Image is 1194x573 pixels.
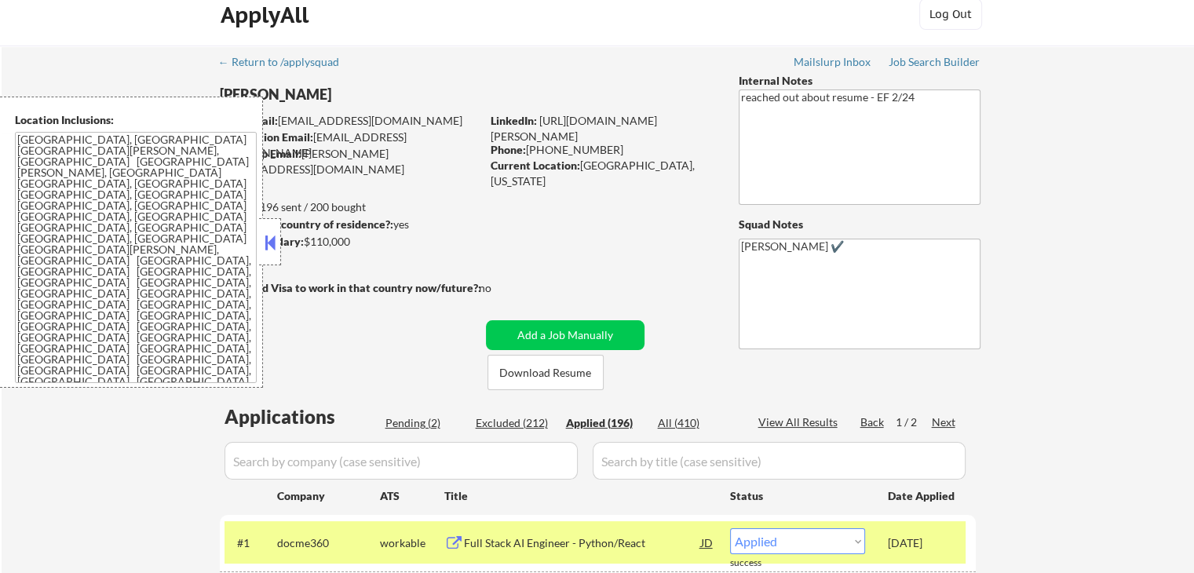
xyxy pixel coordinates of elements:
div: ApplyAll [221,2,313,28]
div: [PHONE_NUMBER] [491,142,713,158]
div: [EMAIL_ADDRESS][DOMAIN_NAME] [221,113,480,129]
div: Location Inclusions: [15,112,257,128]
div: Mailslurp Inbox [794,57,872,68]
input: Search by company (case sensitive) [225,442,578,480]
div: [DATE] [888,535,957,551]
strong: Will need Visa to work in that country now/future?: [220,281,481,294]
div: All (410) [658,415,736,431]
div: workable [380,535,444,551]
a: Mailslurp Inbox [794,56,872,71]
div: #1 [237,535,265,551]
div: JD [699,528,715,557]
div: no [479,280,524,296]
div: Excluded (212) [476,415,554,431]
div: Applied (196) [566,415,644,431]
div: Title [444,488,715,504]
div: success [730,557,793,570]
div: 1 / 2 [896,414,932,430]
div: Back [860,414,885,430]
div: Job Search Builder [889,57,980,68]
div: Full Stack AI Engineer - Python/React [464,535,701,551]
div: Date Applied [888,488,957,504]
a: Job Search Builder [889,56,980,71]
div: yes [219,217,476,232]
input: Search by title (case sensitive) [593,442,966,480]
strong: Phone: [491,143,526,156]
button: Download Resume [487,355,604,390]
div: Next [932,414,957,430]
div: [EMAIL_ADDRESS][DOMAIN_NAME] [221,130,480,160]
div: Squad Notes [739,217,980,232]
div: Applications [225,407,380,426]
strong: LinkedIn: [491,114,537,127]
div: [PERSON_NAME] [220,85,542,104]
div: Internal Notes [739,73,980,89]
div: Status [730,481,865,509]
div: ATS [380,488,444,504]
div: docme360 [277,535,380,551]
button: Add a Job Manually [486,320,644,350]
div: [GEOGRAPHIC_DATA], [US_STATE] [491,158,713,188]
div: Company [277,488,380,504]
a: ← Return to /applysquad [218,56,354,71]
div: [PERSON_NAME][EMAIL_ADDRESS][DOMAIN_NAME] [220,146,480,177]
strong: Can work in country of residence?: [219,217,393,231]
strong: Current Location: [491,159,580,172]
a: [URL][DOMAIN_NAME][PERSON_NAME] [491,114,657,143]
div: Pending (2) [385,415,464,431]
div: ← Return to /applysquad [218,57,354,68]
div: $110,000 [219,234,480,250]
div: 196 sent / 200 bought [219,199,480,215]
div: View All Results [758,414,842,430]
